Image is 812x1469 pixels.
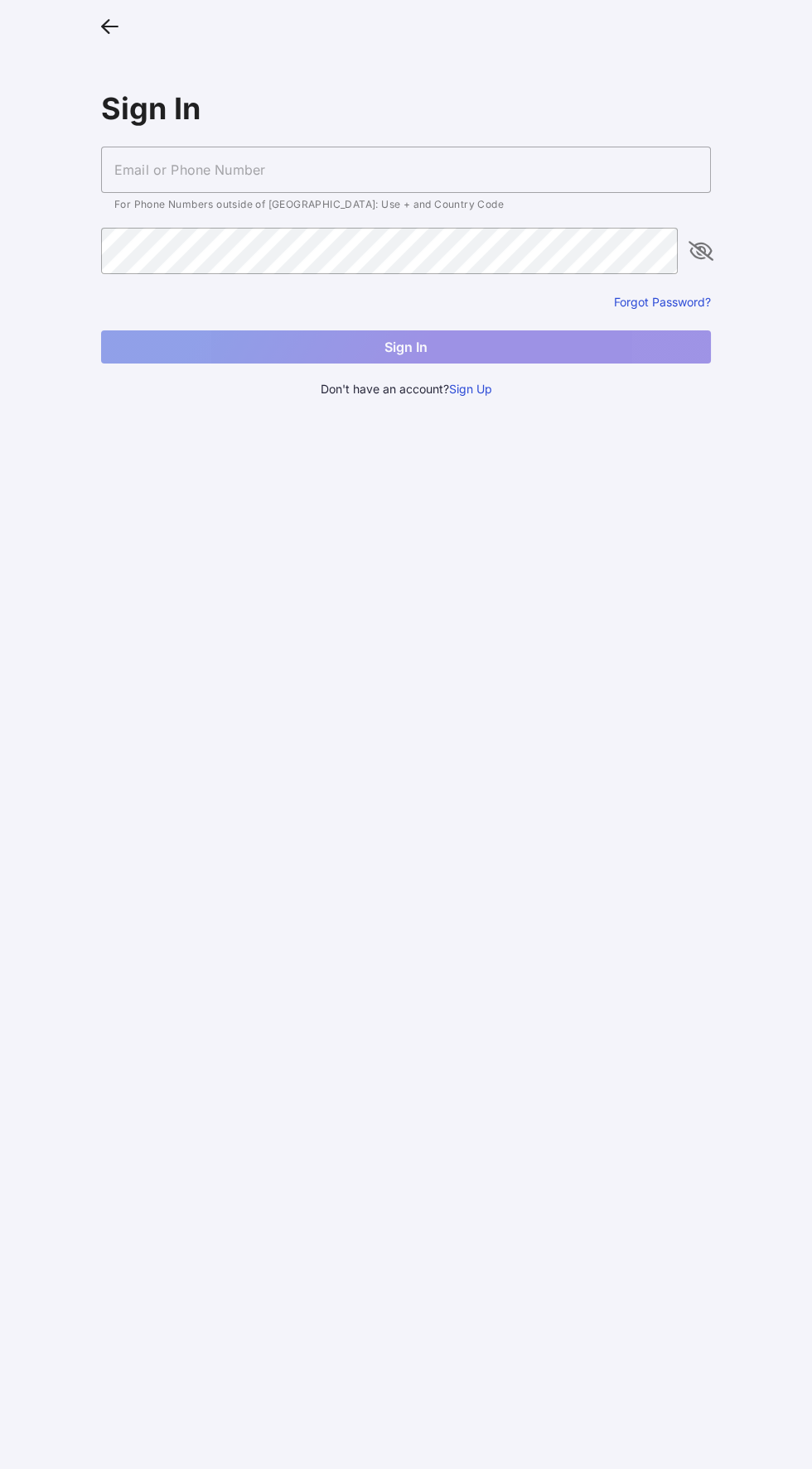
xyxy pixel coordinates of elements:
div: Don't have an account? [101,380,711,398]
i: appended action [691,241,711,261]
button: Sign Up [449,380,492,398]
div: For Phone Numbers outside of [GEOGRAPHIC_DATA]: Use + and Country Code [114,200,698,210]
input: Email or Phone Number [101,147,711,193]
button: Sign In [101,330,711,364]
button: Forgot Password? [614,294,711,310]
div: Sign In [101,90,711,127]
